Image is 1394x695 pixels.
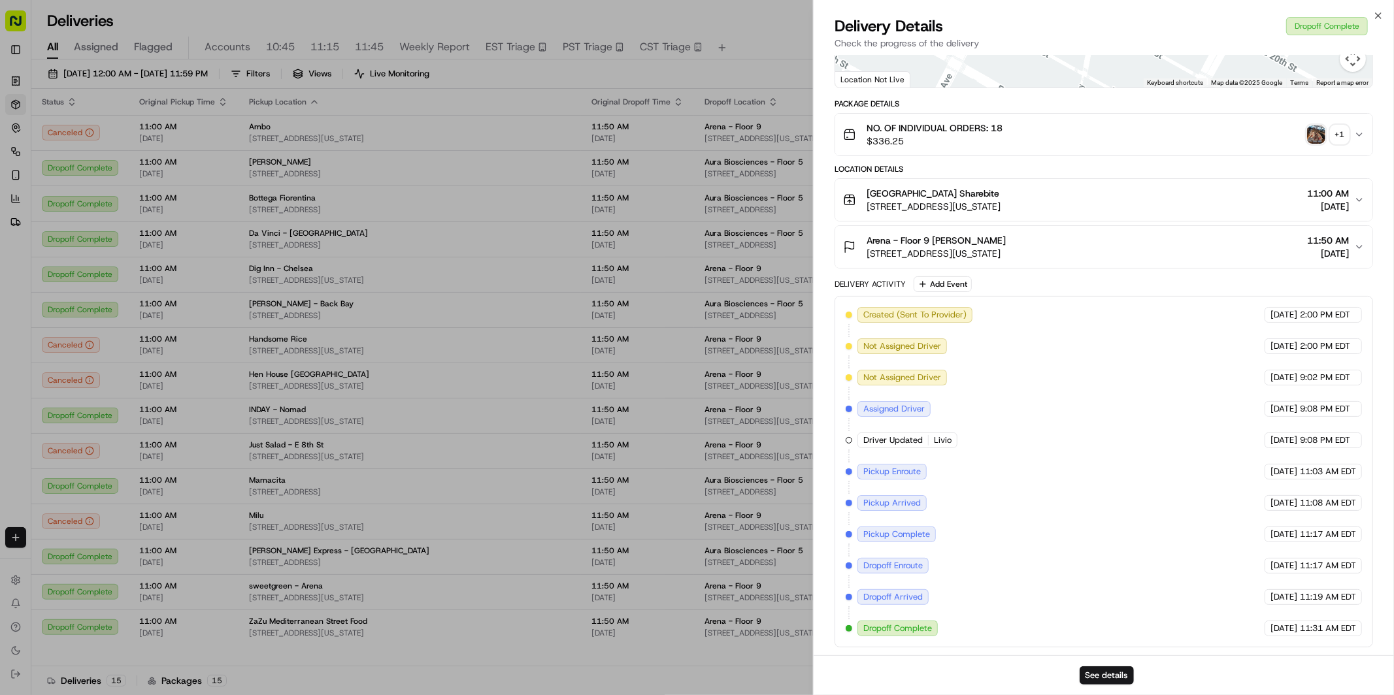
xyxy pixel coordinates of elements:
span: Livio [934,434,952,446]
span: 11:19 AM EDT [1300,591,1356,603]
span: Assigned Driver [863,403,925,415]
img: Nash [13,13,39,39]
span: Pickup Arrived [863,497,921,509]
span: 11:08 AM EDT [1300,497,1356,509]
a: Powered byPylon [92,221,158,231]
span: Not Assigned Driver [863,340,941,352]
img: 1736555255976-a54dd68f-1ca7-489b-9aae-adbdc363a1c4 [13,125,37,148]
span: 2:00 PM EDT [1300,309,1350,321]
span: Pickup Enroute [863,466,921,477]
div: Location Not Live [835,71,910,88]
span: 11:31 AM EDT [1300,622,1356,634]
span: 11:50 AM [1307,234,1349,247]
div: We're available if you need us! [44,138,165,148]
span: [STREET_ADDRESS][US_STATE] [867,247,1006,260]
span: [DATE] [1270,372,1297,383]
span: 11:17 AM EDT [1300,528,1356,540]
button: Arena - Floor 9 [PERSON_NAME][STREET_ADDRESS][US_STATE]11:50 AM[DATE] [835,226,1372,268]
button: [GEOGRAPHIC_DATA] Sharebite[STREET_ADDRESS][US_STATE]11:00 AM[DATE] [835,179,1372,221]
span: API Documentation [124,189,210,202]
span: [DATE] [1270,309,1297,321]
div: Start new chat [44,125,214,138]
span: Pickup Complete [863,528,930,540]
span: Dropoff Arrived [863,591,923,603]
span: [DATE] [1270,340,1297,352]
span: Pylon [130,221,158,231]
span: Delivery Details [835,16,943,37]
span: [DATE] [1270,466,1297,477]
span: Map data ©2025 Google [1211,79,1282,86]
button: Keyboard shortcuts [1147,78,1203,88]
span: Not Assigned Driver [863,372,941,383]
span: Arena - Floor 9 [PERSON_NAME] [867,234,1006,247]
span: 11:17 AM EDT [1300,560,1356,572]
span: Dropoff Complete [863,622,932,634]
input: Got a question? Start typing here... [34,84,235,98]
span: 11:03 AM EDT [1300,466,1356,477]
div: + 1 [1331,125,1349,144]
span: [DATE] [1270,622,1297,634]
a: Report a map error [1316,79,1369,86]
div: 💻 [110,191,121,201]
span: [GEOGRAPHIC_DATA] Sharebite [867,187,999,200]
div: Package Details [835,99,1373,109]
button: photo_proof_of_delivery image+1 [1307,125,1349,144]
button: Add Event [914,276,972,292]
span: [DATE] [1307,247,1349,260]
span: [DATE] [1270,403,1297,415]
button: NO. OF INDIVIDUAL ORDERS: 18$336.25photo_proof_of_delivery image+1 [835,114,1372,155]
span: 2:00 PM EDT [1300,340,1350,352]
div: Location Details [835,164,1373,174]
span: [DATE] [1270,560,1297,572]
span: [DATE] [1270,591,1297,603]
span: [DATE] [1270,434,1297,446]
img: Google [838,71,882,88]
span: [DATE] [1270,528,1297,540]
span: 11:00 AM [1307,187,1349,200]
span: 9:02 PM EDT [1300,372,1350,383]
span: $336.25 [867,135,1003,148]
span: NO. OF INDIVIDUAL ORDERS: 18 [867,121,1003,135]
a: Terms (opens in new tab) [1290,79,1308,86]
span: [DATE] [1270,497,1297,509]
div: Delivery Activity [835,279,906,289]
span: Knowledge Base [26,189,100,202]
a: 📗Knowledge Base [8,184,105,208]
span: Driver Updated [863,434,923,446]
button: Map camera controls [1340,46,1366,72]
button: See details [1080,666,1134,685]
span: 9:08 PM EDT [1300,434,1350,446]
span: [DATE] [1307,200,1349,213]
p: Check the progress of the delivery [835,37,1373,50]
span: [STREET_ADDRESS][US_STATE] [867,200,1001,213]
a: Open this area in Google Maps (opens a new window) [838,71,882,88]
img: photo_proof_of_delivery image [1307,125,1325,144]
div: 📗 [13,191,24,201]
span: Dropoff Enroute [863,560,923,572]
span: Created (Sent To Provider) [863,309,967,321]
button: Start new chat [222,129,238,144]
p: Welcome 👋 [13,52,238,73]
a: 💻API Documentation [105,184,215,208]
span: 9:08 PM EDT [1300,403,1350,415]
